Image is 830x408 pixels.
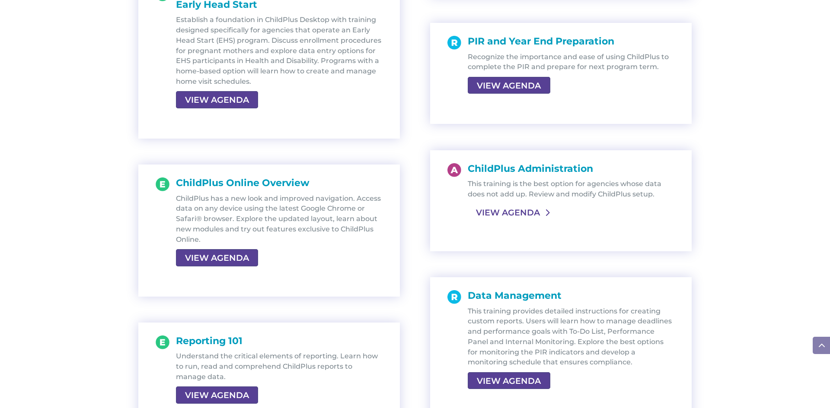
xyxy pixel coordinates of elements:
span: ChildPlus Online Overview [176,177,310,189]
a: VIEW AGENDA [468,77,550,94]
p: Understand the critical elements of reporting. Learn how to run, read and comprehend ChildPlus re... [176,351,383,382]
span: PIR and Year End Preparation [468,35,614,47]
p: ChildPlus has a new look and improved navigation. Access data on any device using the latest Goog... [176,193,383,245]
a: VIEW AGENDA [468,205,548,220]
p: This training is the best option for agencies whose data does not add up. Review and modify Child... [468,179,674,199]
p: Recognize the importance and ease of using ChildPlus to complete the PIR and prepare for next pro... [468,52,674,73]
a: VIEW AGENDA [176,386,258,404]
a: VIEW AGENDA [176,91,258,108]
span: Reporting 101 [176,335,243,347]
p: This training provides detailed instructions for creating custom reports. Users will learn how to... [468,306,674,368]
span: ChildPlus Administration [468,163,593,174]
p: Establish a foundation in ChildPlus Desktop with training designed specifically for agencies that... [176,15,383,87]
a: VIEW AGENDA [468,372,550,389]
span: Data Management [468,290,562,301]
a: VIEW AGENDA [176,249,258,266]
